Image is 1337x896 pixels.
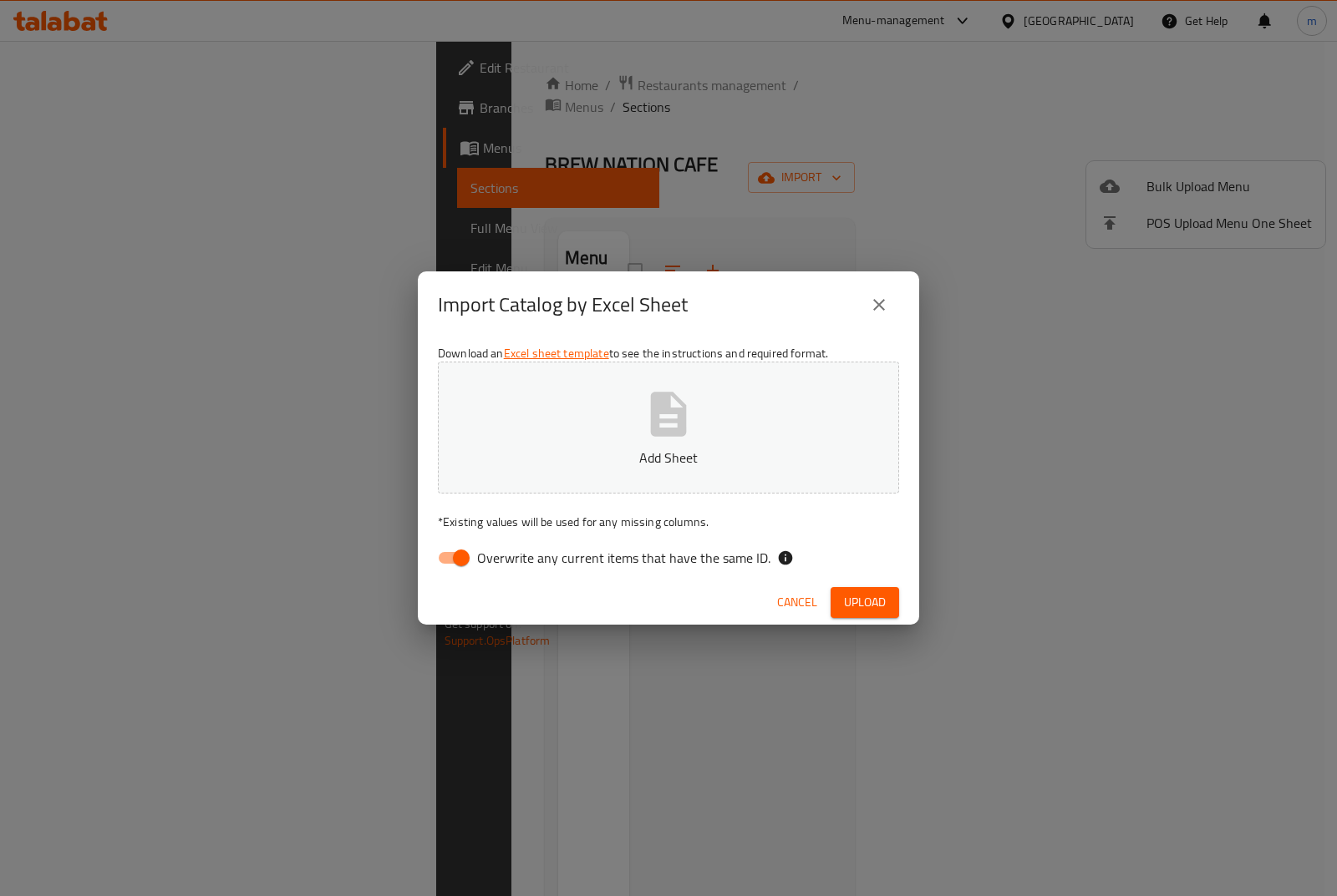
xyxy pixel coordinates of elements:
[418,338,919,580] div: Download an to see the instructions and required format.
[777,592,817,613] span: Cancel
[859,285,899,325] button: close
[477,548,770,568] span: Overwrite any current items that have the same ID.
[504,342,609,364] a: Excel sheet template
[770,587,824,618] button: Cancel
[438,291,688,318] h2: Import Catalog by Excel Sheet
[464,448,873,468] p: Add Sheet
[438,514,899,530] p: Existing values will be used for any missing columns.
[844,592,886,613] span: Upload
[777,549,794,566] svg: If the overwrite option isn't selected, then the items that match an existing ID will be ignored ...
[831,587,899,618] button: Upload
[438,362,899,494] button: Add Sheet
